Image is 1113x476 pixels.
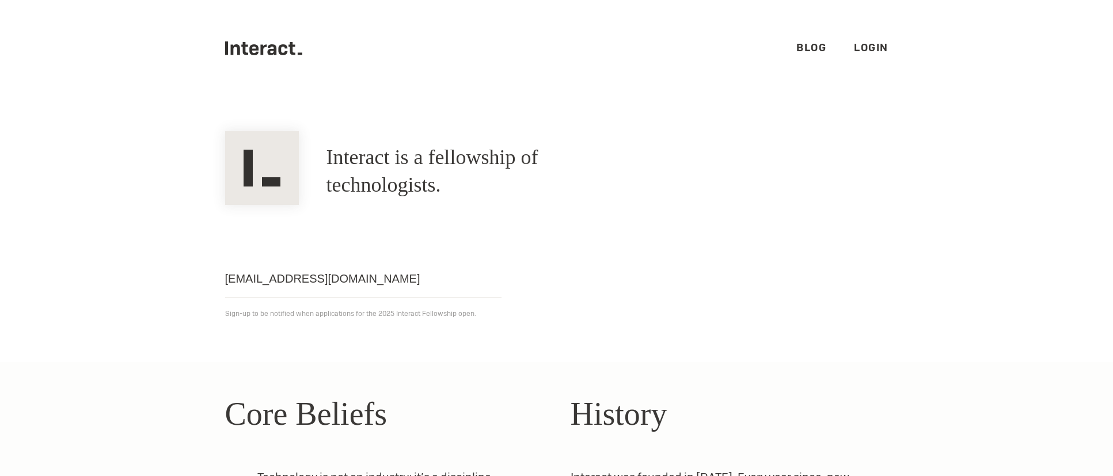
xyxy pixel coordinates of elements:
[571,390,888,438] h2: History
[225,131,299,205] img: Interact Logo
[225,390,543,438] h2: Core Beliefs
[796,41,826,54] a: Blog
[854,41,888,54] a: Login
[225,307,888,321] p: Sign-up to be notified when applications for the 2025 Interact Fellowship open.
[326,144,637,199] h1: Interact is a fellowship of technologists.
[225,260,502,298] input: Email address...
